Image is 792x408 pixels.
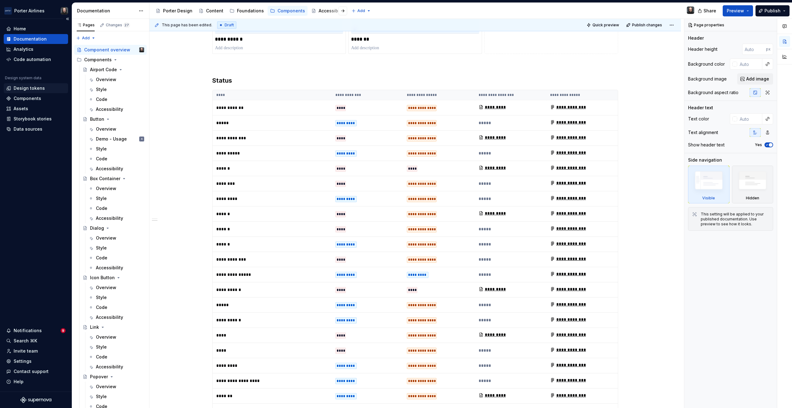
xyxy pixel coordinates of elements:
[86,203,147,213] a: Code
[14,95,41,102] div: Components
[86,124,147,134] a: Overview
[96,255,107,261] div: Code
[14,368,49,375] div: Contact support
[14,379,24,385] div: Help
[86,392,147,401] a: Style
[90,225,104,231] div: Dialog
[86,154,147,164] a: Code
[688,46,717,52] div: Header height
[96,304,107,310] div: Code
[61,7,68,15] img: Teunis Vorsteveld
[4,114,68,124] a: Storybook stories
[96,265,123,271] div: Accessibility
[746,196,759,201] div: Hidden
[63,15,72,23] button: Collapse sidebar
[4,377,68,387] button: Help
[86,302,147,312] a: Code
[14,126,42,132] div: Data sources
[309,6,348,16] a: Accessibility
[755,5,790,16] button: Publish
[90,324,99,330] div: Link
[86,362,147,372] a: Accessibility
[86,85,147,94] a: Style
[86,144,147,154] a: Style
[727,8,744,14] span: Preview
[96,76,116,83] div: Overview
[585,21,622,29] button: Quick preview
[764,8,781,14] span: Publish
[96,86,107,93] div: Style
[80,114,147,124] a: Button
[14,26,26,32] div: Home
[278,8,305,14] div: Components
[82,36,90,41] span: Add
[96,166,123,172] div: Accessibility
[80,372,147,382] a: Popover
[96,156,107,162] div: Code
[77,23,95,28] div: Pages
[632,23,662,28] span: Publish changes
[123,23,130,28] span: 27
[96,344,107,350] div: Style
[688,142,725,148] div: Show header text
[96,195,107,202] div: Style
[742,44,766,55] input: Auto
[14,338,37,344] div: Search ⌘K
[688,35,704,41] div: Header
[688,61,725,67] div: Background color
[84,47,130,53] div: Component overview
[74,55,147,65] div: Components
[96,96,107,102] div: Code
[90,116,104,122] div: Button
[592,23,619,28] span: Quick preview
[90,67,117,73] div: Airport Code
[96,314,123,320] div: Accessibility
[268,6,308,16] a: Components
[206,8,223,14] div: Content
[4,367,68,376] button: Contact support
[4,7,12,15] img: f0306bc8-3074-41fb-b11c-7d2e8671d5eb.png
[350,7,373,15] button: Add
[74,34,97,42] button: Add
[14,46,33,52] div: Analytics
[96,245,107,251] div: Style
[96,106,123,112] div: Accessibility
[96,136,127,142] div: Demo - Usage
[4,44,68,54] a: Analytics
[196,6,226,16] a: Content
[319,8,346,14] div: Accessibility
[86,243,147,253] a: Style
[4,336,68,346] button: Search ⌘K
[704,8,716,14] span: Share
[86,134,147,144] a: Demo - UsageA
[737,113,762,124] input: Auto
[77,8,136,14] div: Documentation
[701,212,769,227] div: This setting will be applied to your published documentation. Use preview to see how it looks.
[746,76,769,82] span: Add image
[688,157,722,163] div: Side navigation
[61,328,66,333] span: 9
[96,126,116,132] div: Overview
[86,382,147,392] a: Overview
[96,294,107,301] div: Style
[96,354,107,360] div: Code
[5,76,41,80] div: Design system data
[96,235,116,241] div: Overview
[86,312,147,322] a: Accessibility
[90,275,115,281] div: Icon Button
[688,129,718,136] div: Text alignment
[74,45,147,55] a: Component overviewTeunis Vorsteveld
[80,322,147,332] a: Link
[212,76,618,85] h3: Status
[225,23,234,28] span: Draft
[4,24,68,34] a: Home
[702,196,715,201] div: Visible
[96,205,107,211] div: Code
[732,166,773,203] div: Hidden
[688,105,713,111] div: Header text
[14,36,47,42] div: Documentation
[14,8,45,14] div: Porter Airlines
[162,23,212,28] span: This page has been edited.
[688,166,730,203] div: Visible
[237,8,264,14] div: Foundations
